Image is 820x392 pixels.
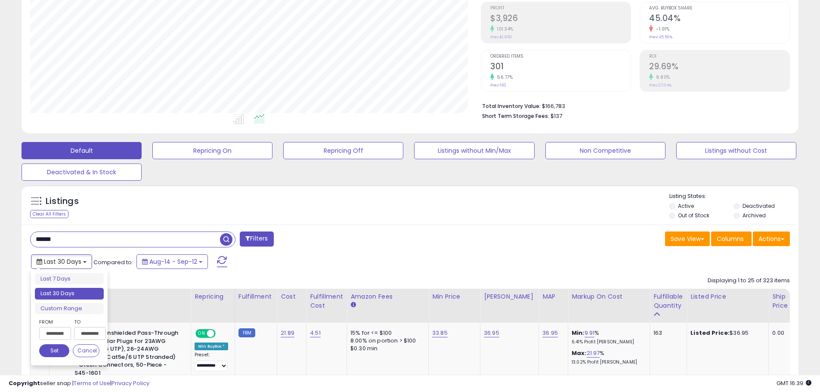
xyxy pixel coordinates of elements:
[585,329,595,337] a: 9.91
[310,292,343,310] div: Fulfillment Cost
[9,380,149,388] div: seller snap | |
[35,288,104,299] li: Last 30 Days
[281,292,303,301] div: Cost
[432,329,448,337] a: 33.85
[73,344,99,357] button: Cancel
[482,112,549,120] b: Short Term Storage Fees:
[572,349,587,357] b: Max:
[490,34,512,40] small: Prev: $1,950
[653,329,680,337] div: 163
[690,292,765,301] div: Listed Price
[572,339,643,345] p: 6.41% Profit [PERSON_NAME]
[149,257,197,266] span: Aug-14 - Sep-12
[587,349,600,358] a: 21.97
[22,142,142,159] button: Default
[35,273,104,285] li: Last 7 Days
[772,292,789,310] div: Ship Price
[490,62,631,73] h2: 301
[350,345,422,352] div: $0.30 min
[572,349,643,365] div: %
[414,142,534,159] button: Listings without Min/Max
[653,292,683,310] div: Fulfillable Quantity
[649,54,789,59] span: ROI
[9,379,40,387] strong: Copyright
[542,292,564,301] div: MAP
[196,330,207,337] span: ON
[777,379,811,387] span: 2025-10-13 16:39 GMT
[74,329,179,379] b: Simply45 Unshielded Pass-Through RJ45 Modular Plugs for 23AWG Solid (Cat6 UTP), 26-24AWG Stranded...
[350,337,422,345] div: 8.00% on portion > $100
[310,329,321,337] a: 4.51
[717,235,744,243] span: Columns
[494,26,514,32] small: 101.34%
[484,329,499,337] a: 36.95
[281,329,294,337] a: 21.89
[350,329,422,337] div: 15% for <= $100
[494,74,513,80] small: 56.77%
[649,83,671,88] small: Prev: 27.04%
[195,352,228,371] div: Preset:
[482,102,541,110] b: Total Inventory Value:
[676,142,796,159] button: Listings without Cost
[74,318,99,326] label: To
[572,359,643,365] p: 13.02% Profit [PERSON_NAME]
[568,289,650,323] th: The percentage added to the cost of goods (COGS) that forms the calculator for Min & Max prices.
[572,329,643,345] div: %
[490,83,506,88] small: Prev: 192
[649,34,672,40] small: Prev: 45.50%
[53,292,187,301] div: Title
[195,343,228,350] div: Win BuyBox *
[708,277,790,285] div: Displaying 1 to 25 of 323 items
[653,26,669,32] small: -1.01%
[649,6,789,11] span: Avg. Buybox Share
[690,329,762,337] div: $36.95
[690,329,730,337] b: Listed Price:
[711,231,752,246] button: Columns
[572,292,646,301] div: Markup on Cost
[545,142,665,159] button: Non Competitive
[30,210,68,218] div: Clear All Filters
[484,292,535,301] div: [PERSON_NAME]
[572,329,585,337] b: Min:
[743,212,766,219] label: Archived
[93,258,133,266] span: Compared to:
[490,6,631,11] span: Profit
[136,254,208,269] button: Aug-14 - Sep-12
[240,231,273,247] button: Filters
[214,330,228,337] span: OFF
[44,257,81,266] span: Last 30 Days
[195,292,231,301] div: Repricing
[772,329,786,337] div: 0.00
[350,301,356,309] small: Amazon Fees.
[649,62,789,73] h2: 29.69%
[649,13,789,25] h2: 45.04%
[542,329,558,337] a: 36.95
[22,164,142,181] button: Deactivated & In Stock
[74,379,110,387] a: Terms of Use
[350,292,425,301] div: Amazon Fees
[490,54,631,59] span: Ordered Items
[490,13,631,25] h2: $3,926
[238,292,273,301] div: Fulfillment
[39,344,69,357] button: Set
[665,231,710,246] button: Save View
[551,112,562,120] span: $137
[678,212,709,219] label: Out of Stock
[653,74,670,80] small: 9.80%
[31,254,92,269] button: Last 30 Days
[238,328,255,337] small: FBM
[743,202,775,210] label: Deactivated
[152,142,272,159] button: Repricing On
[35,303,104,315] li: Custom Range
[669,192,798,201] p: Listing States:
[111,379,149,387] a: Privacy Policy
[283,142,403,159] button: Repricing Off
[678,202,694,210] label: Active
[432,292,477,301] div: Min Price
[753,231,790,246] button: Actions
[482,100,783,111] li: $166,783
[46,195,79,207] h5: Listings
[39,318,69,326] label: From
